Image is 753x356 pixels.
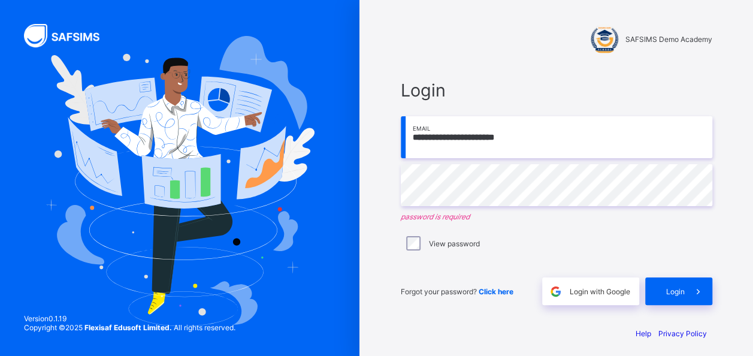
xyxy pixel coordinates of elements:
img: SAFSIMS Logo [24,24,114,47]
a: Help [636,329,651,338]
span: Login [401,80,712,101]
a: Click here [479,287,513,296]
span: Copyright © 2025 All rights reserved. [24,323,235,332]
em: password is required [401,212,712,221]
strong: Flexisaf Edusoft Limited. [84,323,172,332]
span: SAFSIMS Demo Academy [625,35,712,44]
span: Version 0.1.19 [24,314,235,323]
span: Login [666,287,685,296]
span: Forgot your password? [401,287,513,296]
a: Privacy Policy [658,329,707,338]
img: google.396cfc9801f0270233282035f929180a.svg [549,285,563,298]
label: View password [429,239,480,248]
span: Login with Google [570,287,630,296]
img: Hero Image [45,36,314,325]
